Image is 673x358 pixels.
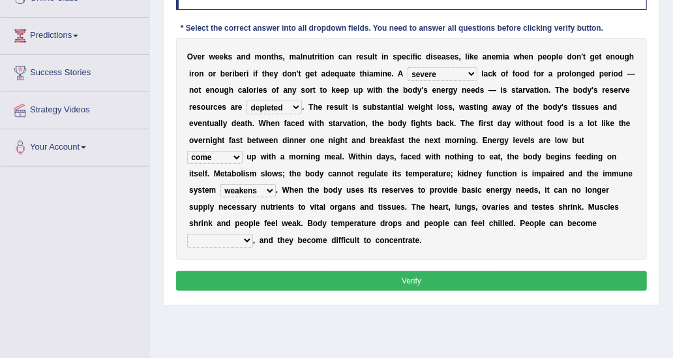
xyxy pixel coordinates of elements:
[599,52,602,61] b: t
[615,52,620,61] b: o
[488,86,496,95] b: —
[581,52,583,61] b: '
[307,52,312,61] b: u
[593,86,598,95] b: s
[481,69,483,78] b: l
[269,69,274,78] b: e
[446,52,451,61] b: s
[199,86,202,95] b: t
[232,69,234,78] b: i
[610,86,614,95] b: s
[219,52,224,61] b: e
[480,86,485,95] b: s
[398,69,403,78] b: A
[516,86,518,95] b: t
[605,86,610,95] b: e
[487,52,492,61] b: n
[301,86,305,95] b: s
[287,69,292,78] b: o
[604,69,608,78] b: e
[302,103,304,112] b: .
[397,103,402,112] b: a
[426,52,430,61] b: d
[413,52,415,61] b: f
[620,52,625,61] b: u
[591,86,593,95] b: '
[187,52,193,61] b: O
[247,86,248,95] b: l
[459,52,461,61] b: ,
[380,69,382,78] b: i
[561,69,565,78] b: r
[338,103,343,112] b: u
[282,69,287,78] b: d
[360,69,363,78] b: t
[199,69,203,78] b: n
[213,69,217,78] b: r
[359,52,364,61] b: e
[415,52,417,61] b: i
[621,86,626,95] b: v
[414,103,419,112] b: e
[296,52,301,61] b: a
[483,52,487,61] b: a
[274,52,278,61] b: h
[520,69,524,78] b: o
[292,86,297,95] b: y
[318,103,323,112] b: e
[271,52,274,61] b: t
[534,69,537,78] b: f
[211,103,214,112] b: r
[618,69,623,78] b: d
[543,52,547,61] b: e
[303,52,307,61] b: n
[196,103,201,112] b: s
[314,69,317,78] b: t
[334,103,338,112] b: s
[292,69,297,78] b: n
[467,86,471,95] b: e
[336,86,340,95] b: e
[595,52,599,61] b: e
[290,52,297,61] b: m
[618,86,621,95] b: r
[590,52,595,61] b: g
[515,69,520,78] b: o
[323,52,325,61] b: i
[339,69,344,78] b: u
[410,52,412,61] b: i
[340,86,345,95] b: e
[375,52,378,61] b: t
[537,86,539,95] b: i
[569,69,571,78] b: l
[198,52,202,61] b: e
[320,52,323,61] b: t
[243,69,247,78] b: r
[213,103,218,112] b: c
[610,52,615,61] b: n
[523,86,526,95] b: r
[189,69,191,78] b: i
[1,55,149,88] a: Success Stories
[588,86,592,95] b: y
[374,69,381,78] b: m
[253,69,255,78] b: i
[538,52,543,61] b: p
[431,52,433,61] b: i
[586,69,591,78] b: e
[397,52,402,61] b: p
[417,52,422,61] b: c
[565,86,569,95] b: e
[256,86,258,95] b: i
[331,86,336,95] b: k
[625,52,629,61] b: g
[344,69,349,78] b: a
[602,86,605,95] b: r
[218,103,222,112] b: e
[474,52,479,61] b: e
[201,103,205,112] b: o
[297,69,299,78] b: '
[423,86,428,95] b: s
[526,86,530,95] b: v
[402,103,404,112] b: l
